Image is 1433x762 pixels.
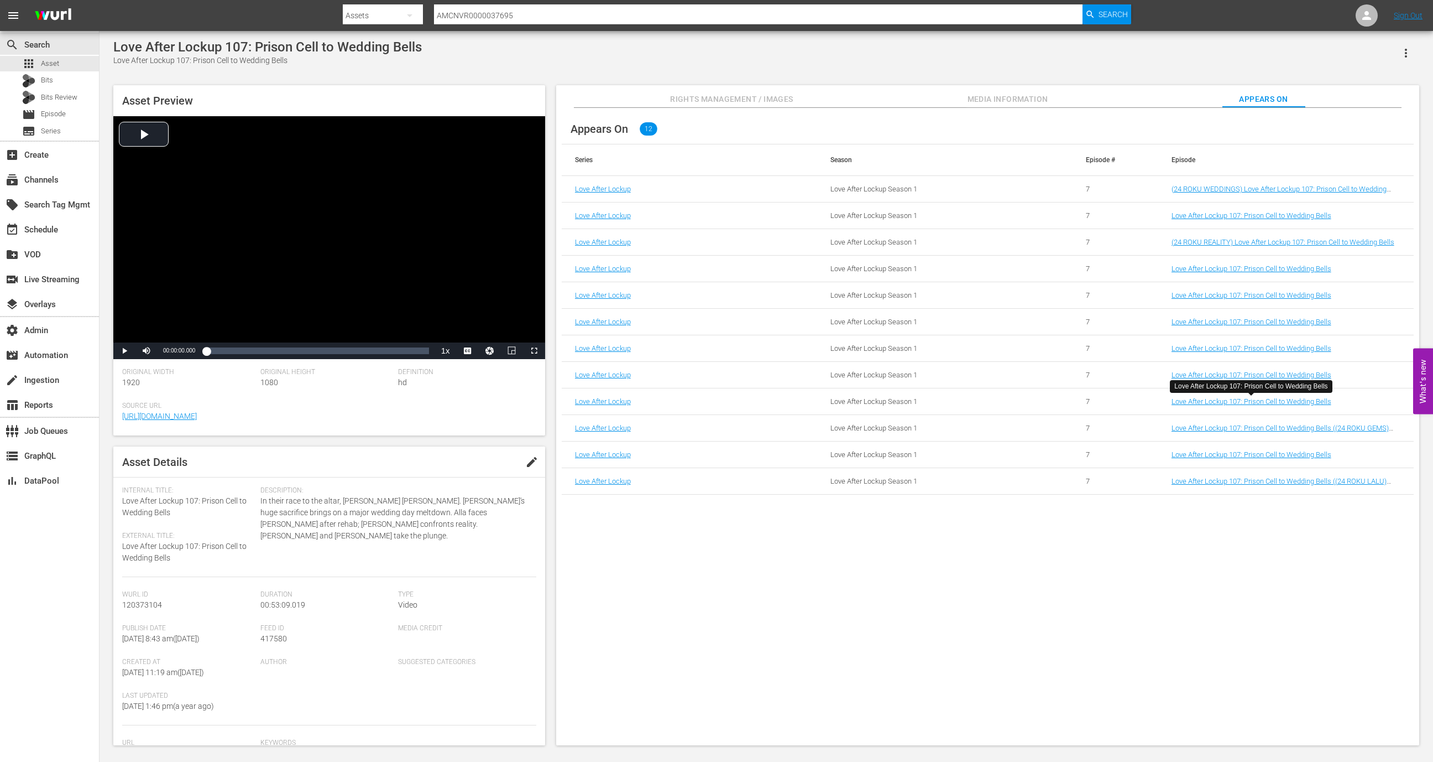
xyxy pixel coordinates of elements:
[457,343,479,359] button: Captions
[27,3,80,29] img: ans4CAIJ8jUAAAAAAAAAAAAAAAAAAAAAAAAgQb4GAAAAAAAAAAAAAAAAAAAAAAAAJMjXAAAAAAAAAAAAAAAAAAAAAAAAgAT5G...
[22,74,35,87] div: Bits
[817,282,1073,309] td: Love After Lockup Season 1
[435,343,457,359] button: Playback Rate
[575,450,631,459] a: Love After Lockup
[817,388,1073,415] td: Love After Lockup Season 1
[1394,11,1422,20] a: Sign Out
[1171,424,1393,449] a: Love After Lockup 107: Prison Cell to Wedding Bells ((24 ROKU GEMS) Love After Lockup 107: Prison...
[122,634,200,643] span: [DATE] 8:43 am ( [DATE] )
[7,9,20,22] span: menu
[817,144,1073,175] th: Season
[525,455,538,469] span: edit
[562,144,817,175] th: Series
[122,486,255,495] span: Internal Title:
[575,291,631,299] a: Love After Lockup
[6,349,19,362] span: Automation
[1073,309,1158,335] td: 7
[122,692,255,701] span: Last Updated
[1082,4,1131,24] button: Search
[260,600,305,609] span: 00:53:09.019
[575,238,631,246] a: Love After Lockup
[640,122,657,136] span: 12
[6,398,19,412] span: Reports
[6,449,19,463] span: GraphQL
[398,658,531,667] span: Suggested Categories
[122,542,247,562] span: Love After Lockup 107: Prison Cell to Wedding Bells
[1174,382,1327,391] div: Love After Lockup 107: Prison Cell to Wedding Bells
[6,374,19,387] span: Ingestion
[1222,92,1305,106] span: Appears On
[22,125,35,138] span: Series
[6,38,19,51] span: Search
[817,468,1073,495] td: Love After Lockup Season 1
[817,335,1073,362] td: Love After Lockup Season 1
[575,477,631,485] a: Love After Lockup
[1171,238,1394,246] a: (24 ROKU REALITY) Love After Lockup 107: Prison Cell to Wedding Bells
[398,378,407,387] span: hd
[260,658,393,667] span: Author
[479,343,501,359] button: Jump To Time
[1073,442,1158,468] td: 7
[41,58,59,69] span: Asset
[6,198,19,211] span: Search Tag Mgmt
[122,658,255,667] span: Created At
[122,496,247,517] span: Love After Lockup 107: Prison Cell to Wedding Bells
[1073,335,1158,362] td: 7
[575,318,631,326] a: Love After Lockup
[122,412,197,421] a: [URL][DOMAIN_NAME]
[523,343,545,359] button: Fullscreen
[575,371,631,379] a: Love After Lockup
[260,739,531,748] span: Keywords
[22,91,35,104] div: Bits Review
[122,455,187,469] span: Asset Details
[260,378,278,387] span: 1080
[260,486,531,495] span: Description:
[575,424,631,432] a: Love After Lockup
[817,229,1073,256] td: Love After Lockup Season 1
[122,702,214,711] span: [DATE] 1:46 pm ( a year ago )
[575,397,631,406] a: Love After Lockup
[6,324,19,337] span: Admin
[575,211,631,220] a: Love After Lockup
[1073,203,1158,229] td: 7
[1171,450,1331,459] a: Love After Lockup 107: Prison Cell to Wedding Bells
[41,75,53,86] span: Bits
[575,344,631,353] a: Love After Lockup
[122,739,255,748] span: Url
[1171,265,1331,273] a: Love After Lockup 107: Prison Cell to Wedding Bells
[1073,256,1158,282] td: 7
[260,590,393,599] span: Duration
[1171,291,1331,299] a: Love After Lockup 107: Prison Cell to Wedding Bells
[6,273,19,286] span: Live Streaming
[122,600,162,609] span: 120373104
[817,176,1073,203] td: Love After Lockup Season 1
[398,600,417,609] span: Video
[817,362,1073,388] td: Love After Lockup Season 1
[817,442,1073,468] td: Love After Lockup Season 1
[6,474,19,488] span: DataPool
[122,402,531,411] span: Source Url
[1073,362,1158,388] td: 7
[670,92,793,106] span: Rights Management / Images
[6,173,19,186] span: Channels
[260,368,393,377] span: Original Height
[122,668,204,677] span: [DATE] 11:19 am ( [DATE] )
[260,624,393,633] span: Feed ID
[1073,229,1158,256] td: 7
[1171,344,1331,353] a: Love After Lockup 107: Prison Cell to Wedding Bells
[122,368,255,377] span: Original Width
[135,343,158,359] button: Mute
[6,248,19,261] span: VOD
[113,39,422,55] div: Love After Lockup 107: Prison Cell to Wedding Bells
[122,94,193,107] span: Asset Preview
[113,343,135,359] button: Play
[398,590,531,599] span: Type
[519,449,545,475] button: edit
[122,624,255,633] span: Publish Date
[398,624,531,633] span: Media Credit
[1171,318,1331,326] a: Love After Lockup 107: Prison Cell to Wedding Bells
[41,108,66,120] span: Episode
[113,55,422,66] div: Love After Lockup 107: Prison Cell to Wedding Bells
[122,590,255,599] span: Wurl Id
[571,122,628,136] span: Appears On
